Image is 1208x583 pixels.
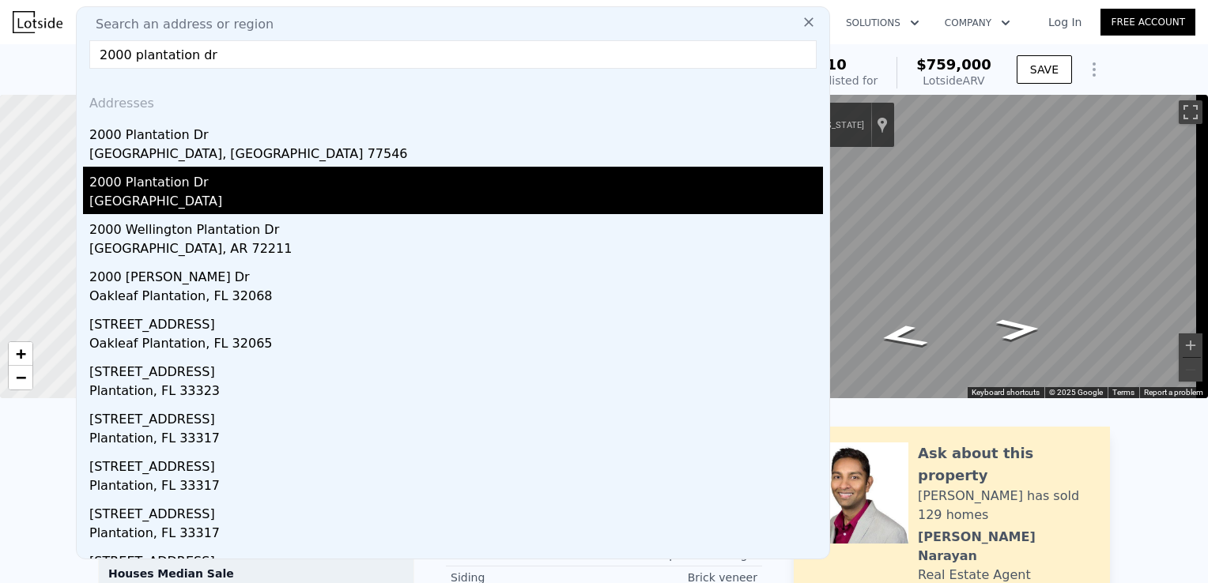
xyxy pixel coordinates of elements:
div: 2000 [PERSON_NAME] Dr [89,261,823,287]
div: Plantation, FL 33317 [89,429,823,451]
div: [GEOGRAPHIC_DATA], AR 72211 [89,239,823,261]
div: [GEOGRAPHIC_DATA], [GEOGRAPHIC_DATA] 77546 [89,145,823,167]
button: SAVE [1017,55,1072,84]
a: Terms (opens in new tab) [1112,388,1134,397]
div: Map [723,95,1208,398]
div: 2000 Plantation Dr [89,167,823,192]
a: Log In [1029,14,1100,30]
path: Go Northeast, Plantation Dr [977,313,1060,345]
div: [STREET_ADDRESS] [89,356,823,382]
button: Zoom in [1179,333,1202,357]
div: [GEOGRAPHIC_DATA] [89,192,823,214]
div: 2000 Wellington Plantation Dr [89,214,823,239]
span: © 2025 Google [1049,388,1103,397]
div: Oakleaf Plantation, FL 32068 [89,287,823,309]
div: 2000 Plantation Dr [89,119,823,145]
div: Plantation, FL 33317 [89,476,823,498]
span: + [16,344,26,363]
button: Keyboard shortcuts [972,387,1040,398]
div: [STREET_ADDRESS] [89,546,823,571]
button: Company [932,9,1023,37]
div: [PERSON_NAME] has sold 129 homes [918,487,1094,525]
path: Go Southwest, Plantation Dr [856,319,949,354]
span: Search an address or region [83,15,274,34]
div: Lotside ARV [916,73,991,88]
div: [PERSON_NAME] Narayan [918,528,1094,566]
div: Plantation, FL 33323 [89,382,823,404]
a: Free Account [1100,9,1195,36]
input: Enter an address, city, region, neighborhood or zip code [89,40,817,69]
div: [STREET_ADDRESS] [89,451,823,476]
div: Street View [723,95,1208,398]
div: [STREET_ADDRESS] [89,404,823,429]
div: [STREET_ADDRESS] [89,498,823,524]
button: Solutions [833,9,932,37]
div: [STREET_ADDRESS] [89,309,823,334]
span: − [16,367,26,387]
img: Lotside [13,11,62,33]
div: Plantation, FL 33317 [89,524,823,546]
a: Show location on map [877,116,888,134]
a: Zoom out [9,366,32,389]
span: $759,000 [916,56,991,73]
button: Show Options [1078,54,1110,85]
a: Zoom in [9,342,32,366]
div: Addresses [83,81,823,119]
div: Oakleaf Plantation, FL 32065 [89,334,823,356]
div: Ask about this property [918,442,1094,487]
button: Zoom out [1179,358,1202,382]
a: Report a problem [1144,388,1203,397]
button: Toggle fullscreen view [1179,100,1202,124]
div: Houses Median Sale [108,566,404,581]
